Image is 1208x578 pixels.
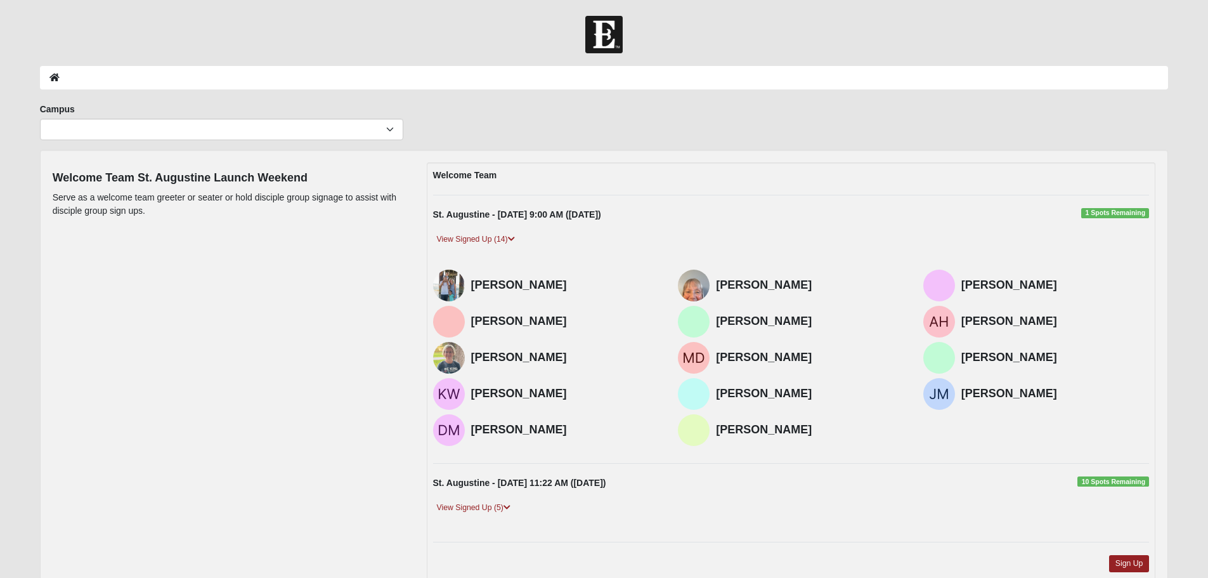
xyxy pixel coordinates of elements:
img: Terri Turner [923,270,955,301]
h4: [PERSON_NAME] [716,279,904,292]
h4: [PERSON_NAME] [471,315,659,329]
img: Kelly Wainwright [433,378,465,410]
img: Jennifer Sims [678,414,710,446]
img: Donna McKeithen [433,414,465,446]
h4: [PERSON_NAME] [716,387,904,401]
h4: [PERSON_NAME] [716,423,904,437]
p: Serve as a welcome team greeter or seater or hold disciple group signage to assist with disciple ... [53,191,408,218]
h4: [PERSON_NAME] [471,387,659,401]
img: Nancy Welsh [678,270,710,301]
strong: Welcome Team [433,170,497,180]
h4: [PERSON_NAME] [961,351,1150,365]
h4: [PERSON_NAME] [716,315,904,329]
span: 10 Spots Remaining [1077,476,1149,487]
h4: [PERSON_NAME] [961,279,1150,292]
img: Bryson Hendricks [433,270,465,301]
span: 1 Spots Remaining [1081,208,1149,218]
h4: [PERSON_NAME] [471,423,659,437]
label: Campus [40,103,75,115]
img: Donna Petrina [433,306,465,338]
img: Church of Eleven22 Logo [585,16,623,53]
img: Alisa Hammonds [923,306,955,338]
a: View Signed Up (14) [433,233,519,246]
h4: [PERSON_NAME] [961,315,1150,329]
h4: [PERSON_NAME] [471,351,659,365]
img: Suzan Wade [923,342,955,374]
img: Brad Krantz [678,306,710,338]
h4: [PERSON_NAME] [471,279,659,292]
h4: Welcome Team St. Augustine Launch Weekend [53,171,408,185]
h4: [PERSON_NAME] [716,351,904,365]
strong: St. Augustine - [DATE] 11:22 AM ([DATE]) [433,478,606,488]
strong: St. Augustine - [DATE] 9:00 AM ([DATE]) [433,209,601,220]
h4: [PERSON_NAME] [961,387,1150,401]
img: Jim McKeithen [923,378,955,410]
a: Sign Up [1109,555,1150,572]
a: View Signed Up (5) [433,501,514,515]
img: Michelle Dixon [678,342,710,374]
img: Jill Scales [433,342,465,374]
img: Gina Bonistall [678,378,710,410]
